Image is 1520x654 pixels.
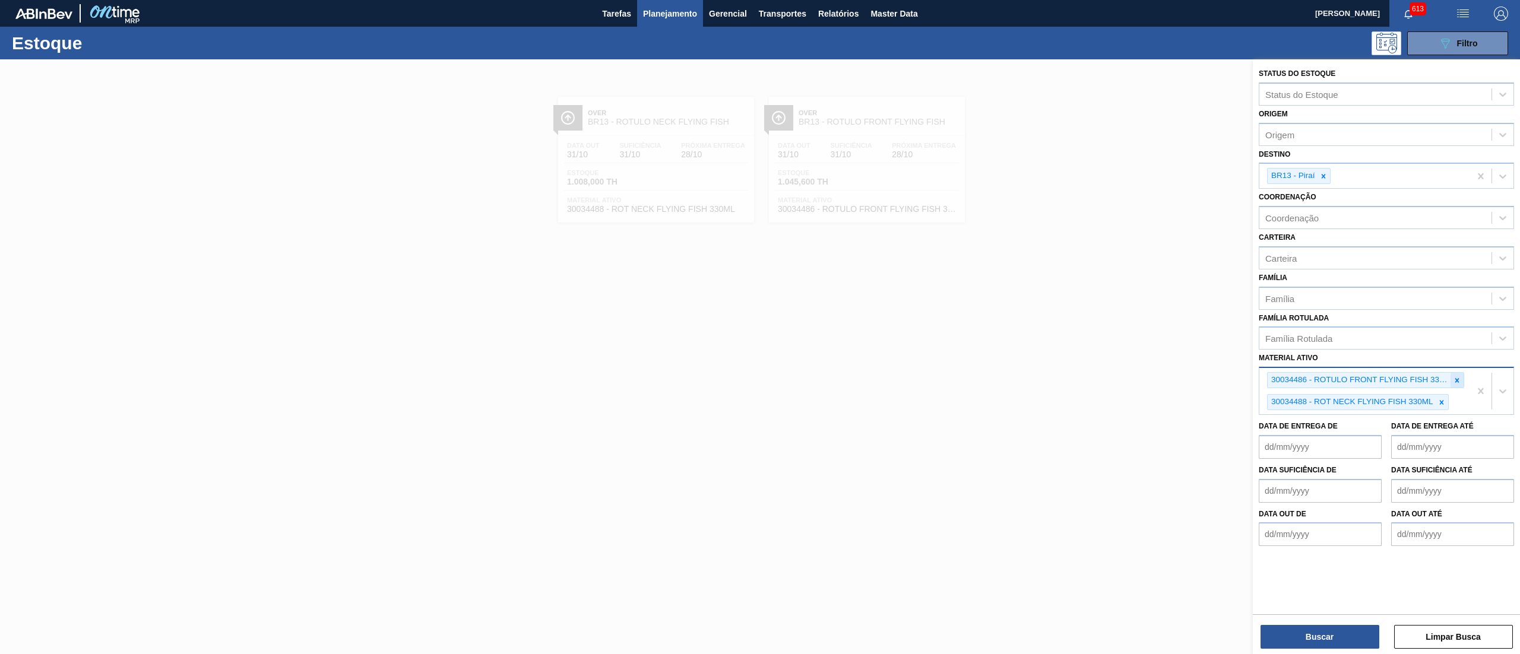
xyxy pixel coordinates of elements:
[1456,7,1470,21] img: userActions
[15,8,72,19] img: TNhmsLtSVTkK8tSr43FrP2fwEKptu5GPRR3wAAAABJRU5ErkJggg==
[1391,466,1472,474] label: Data suficiência até
[1259,522,1382,546] input: dd/mm/yyyy
[1259,233,1296,242] label: Carteira
[818,7,859,21] span: Relatórios
[1268,169,1317,183] div: BR13 - Piraí
[1265,213,1319,223] div: Coordenação
[1494,7,1508,21] img: Logout
[870,7,917,21] span: Master Data
[1268,395,1435,409] div: 30034488 - ROT NECK FLYING FISH 330ML
[1457,39,1478,48] span: Filtro
[1391,510,1442,518] label: Data out até
[1407,31,1508,55] button: Filtro
[1391,522,1514,546] input: dd/mm/yyyy
[1265,253,1297,263] div: Carteira
[1259,150,1290,158] label: Destino
[1265,334,1332,344] div: Família Rotulada
[1259,69,1335,78] label: Status do Estoque
[1391,435,1514,459] input: dd/mm/yyyy
[1259,354,1318,362] label: Material ativo
[643,7,697,21] span: Planejamento
[1391,422,1474,430] label: Data de Entrega até
[1389,5,1427,22] button: Notificações
[1265,129,1294,139] div: Origem
[1259,110,1288,118] label: Origem
[1259,435,1382,459] input: dd/mm/yyyy
[1259,422,1338,430] label: Data de Entrega de
[1410,2,1426,15] span: 613
[1259,274,1287,282] label: Família
[1265,293,1294,303] div: Família
[1391,479,1514,503] input: dd/mm/yyyy
[1265,89,1338,99] div: Status do Estoque
[1259,193,1316,201] label: Coordenação
[709,7,747,21] span: Gerencial
[12,36,197,50] h1: Estoque
[1259,479,1382,503] input: dd/mm/yyyy
[602,7,631,21] span: Tarefas
[1259,510,1306,518] label: Data out de
[1268,373,1451,388] div: 30034486 - ROTULO FRONT FLYING FISH 330ML
[759,7,806,21] span: Transportes
[1372,31,1401,55] div: Pogramando: nenhum usuário selecionado
[1259,314,1329,322] label: Família Rotulada
[1259,466,1337,474] label: Data suficiência de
